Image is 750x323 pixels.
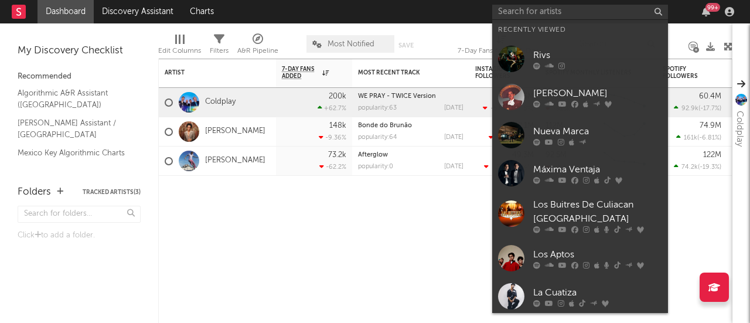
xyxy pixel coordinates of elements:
input: Search for artists [492,5,668,19]
div: -62.2 % [319,163,346,171]
div: Recommended [18,70,141,84]
div: Bonde do Brunão [358,123,463,129]
div: +62.7 % [318,104,346,112]
div: ( ) [674,163,721,171]
a: Nueva Marca [492,116,668,154]
div: Los Buitres De Culiacan [GEOGRAPHIC_DATA] [533,198,662,226]
a: [PERSON_NAME] [205,156,265,166]
a: La Cuatiza [492,277,668,315]
div: 60.4M [699,93,721,100]
div: Nueva Marca [533,124,662,138]
div: Filters [210,44,229,58]
div: 122M [703,151,721,159]
span: -6.81 % [699,135,720,141]
a: Algorithmic A&R Assistant ([GEOGRAPHIC_DATA]) [18,87,129,111]
div: 7-Day Fans Added (7-Day Fans Added) [458,44,546,58]
a: WE PRAY - TWICE Version [358,93,436,100]
div: 73.2k [328,151,346,159]
a: [PERSON_NAME] [492,78,668,116]
button: Tracked Artists(3) [83,189,141,195]
div: 99 + [705,3,720,12]
span: 74.2k [681,164,698,171]
button: Save [398,42,414,49]
div: ( ) [484,163,534,171]
span: Most Notified [328,40,374,48]
div: 148k [329,122,346,130]
div: Rivs [533,48,662,62]
a: Máxima Ventaja [492,154,668,192]
a: Los Buitres De Culiacan [GEOGRAPHIC_DATA] [492,192,668,239]
span: -19.3 % [700,164,720,171]
div: Most Recent Track [358,69,446,76]
div: Coldplay [732,111,746,147]
div: Spotify Followers [663,66,704,80]
input: Search for folders... [18,206,141,223]
div: Máxima Ventaja [533,162,662,176]
a: Afterglow [358,152,388,158]
div: Artist [165,69,253,76]
div: 7-Day Fans Added (7-Day Fans Added) [458,29,546,63]
span: 161k [684,135,697,141]
a: Coldplay [205,97,236,107]
div: -9.36 % [319,134,346,141]
div: WE PRAY - TWICE Version [358,93,463,100]
div: My Discovery Checklist [18,44,141,58]
div: Click to add a folder. [18,229,141,243]
a: Bonde do Brunão [358,123,412,129]
div: [DATE] [444,105,463,111]
div: A&R Pipeline [237,44,278,58]
div: popularity: 63 [358,105,397,111]
a: [PERSON_NAME] [205,127,265,137]
a: Los Aptos [492,239,668,277]
div: ( ) [489,134,534,141]
a: Rivs [492,40,668,78]
span: -17.5k [492,164,510,171]
span: -5.91k [490,106,509,112]
div: ( ) [676,134,721,141]
div: [DATE] [444,134,463,141]
div: ( ) [674,104,721,112]
div: [DATE] [444,164,463,170]
span: -17.7 % [700,106,720,112]
div: Los Aptos [533,247,662,261]
span: 7-Day Fans Added [282,66,319,80]
div: Edit Columns [158,44,201,58]
button: 99+ [702,7,710,16]
div: Instagram Followers [475,66,516,80]
div: Folders [18,185,51,199]
div: La Cuatiza [533,285,662,300]
div: 74.9M [700,122,721,130]
div: popularity: 64 [358,134,397,141]
div: Edit Columns [158,29,201,63]
div: A&R Pipeline [237,29,278,63]
div: Recently Viewed [498,23,662,37]
div: 200k [329,93,346,100]
a: Mexico Key Algorithmic Charts [18,147,129,159]
span: 92.9k [681,106,698,112]
div: ( ) [483,104,534,112]
a: [PERSON_NAME] Assistant / [GEOGRAPHIC_DATA] [18,117,129,141]
div: [PERSON_NAME] [533,86,662,100]
div: popularity: 0 [358,164,393,170]
div: Filters [210,29,229,63]
div: Afterglow [358,152,463,158]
